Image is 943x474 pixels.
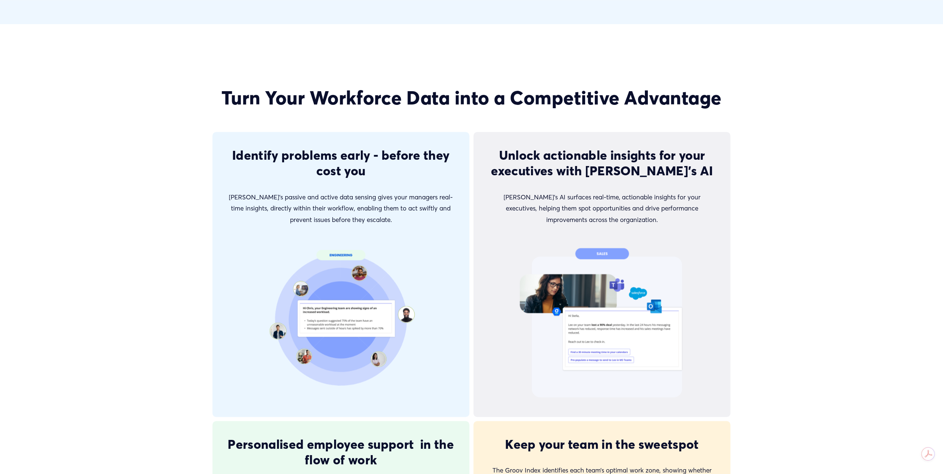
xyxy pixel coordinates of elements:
[491,147,713,179] span: Unlock actionable insights for your executives with [PERSON_NAME]’s AI
[228,437,457,468] span: Personalised employee support in the flow of work
[212,86,731,109] h2: Turn Your Workforce Data into a Competitive Advantage
[505,437,699,452] span: Keep your team in the sweetspot
[229,193,453,223] span: [PERSON_NAME]’s passive and active data sensing gives your managers real-time insights, directly ...
[232,147,453,179] span: Identify problems early - before they cost you
[504,193,703,223] span: [PERSON_NAME]’s AI surfaces real-time, actionable insights for your executives, helping them spot...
